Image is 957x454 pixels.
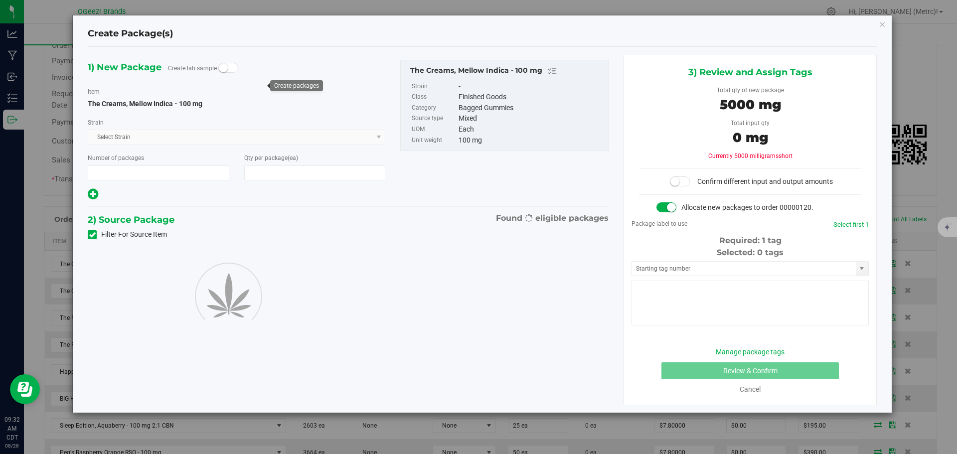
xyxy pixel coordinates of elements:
span: Total input qty [731,120,770,127]
span: Add new output [88,192,98,200]
div: 100 mg [459,135,603,146]
label: Create lab sample [168,61,217,76]
div: Bagged Gummies [459,103,603,114]
span: Selected: 0 tags [717,248,784,257]
span: 1) New Package [88,60,161,75]
span: Required: 1 tag [719,236,782,245]
span: Total qty of new package [717,87,784,94]
span: 3) Review and Assign Tags [688,65,812,80]
div: Finished Goods [459,92,603,103]
span: Number of packages [88,154,144,161]
a: Manage package tags [716,348,785,356]
a: Cancel [740,385,761,393]
span: 5000 mg [720,97,781,113]
label: Category [412,103,457,114]
div: Mixed [459,113,603,124]
iframe: Resource center [10,374,40,404]
label: Strain [412,81,457,92]
div: The Creams, Mellow Indica - 100 mg [410,65,603,77]
span: Confirm different input and output amounts [697,177,833,185]
span: 0 mg [733,130,768,146]
span: Qty per package [244,154,298,161]
div: - [459,81,603,92]
span: short [779,152,793,159]
input: Starting tag number [632,262,856,276]
label: Unit weight [412,135,457,146]
label: Class [412,92,457,103]
span: Currently 5000 milligrams [708,152,793,159]
label: Filter For Source Item [88,229,167,240]
span: Allocate new packages to order 00000120. [681,203,813,211]
span: (ea) [288,154,298,161]
span: 2) Source Package [88,212,174,227]
span: select [856,262,868,276]
label: Source type [412,113,457,124]
div: Each [459,124,603,135]
h4: Create Package(s) [88,27,173,40]
label: Item [88,87,100,96]
label: Strain [88,118,104,127]
label: UOM [412,124,457,135]
span: Found eligible packages [496,212,609,224]
div: Create packages [274,82,319,89]
a: Select first 1 [833,221,869,228]
button: Review & Confirm [661,362,839,379]
span: Package label to use [632,220,687,227]
span: The Creams, Mellow Indica - 100 mg [88,100,202,108]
